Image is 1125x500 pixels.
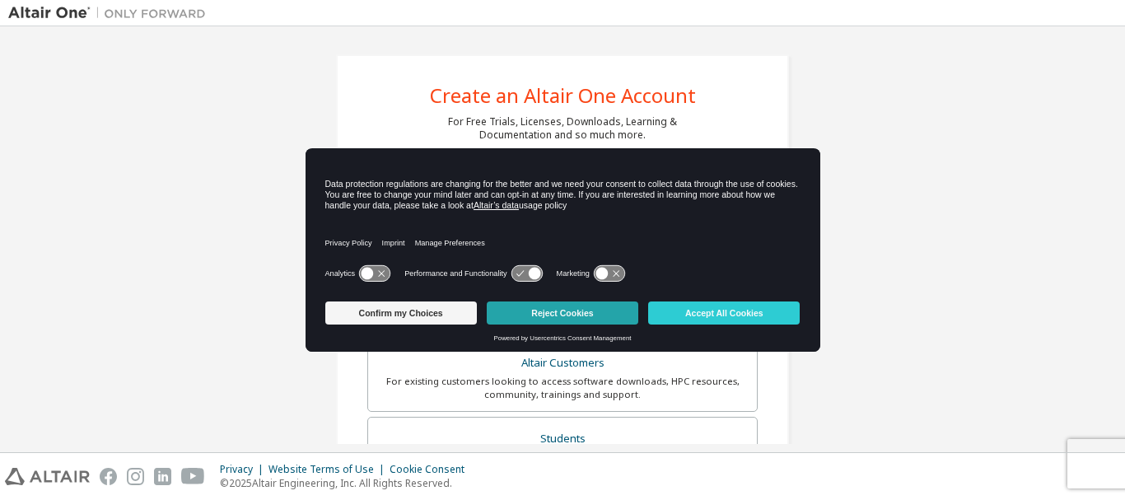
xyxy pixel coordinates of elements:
[5,468,90,485] img: altair_logo.svg
[448,115,677,142] div: For Free Trials, Licenses, Downloads, Learning & Documentation and so much more.
[430,86,696,105] div: Create an Altair One Account
[378,352,747,375] div: Altair Customers
[268,463,390,476] div: Website Terms of Use
[378,428,747,451] div: Students
[181,468,205,485] img: youtube.svg
[378,375,747,401] div: For existing customers looking to access software downloads, HPC resources, community, trainings ...
[220,463,268,476] div: Privacy
[127,468,144,485] img: instagram.svg
[100,468,117,485] img: facebook.svg
[390,463,474,476] div: Cookie Consent
[154,468,171,485] img: linkedin.svg
[220,476,474,490] p: © 2025 Altair Engineering, Inc. All Rights Reserved.
[8,5,214,21] img: Altair One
